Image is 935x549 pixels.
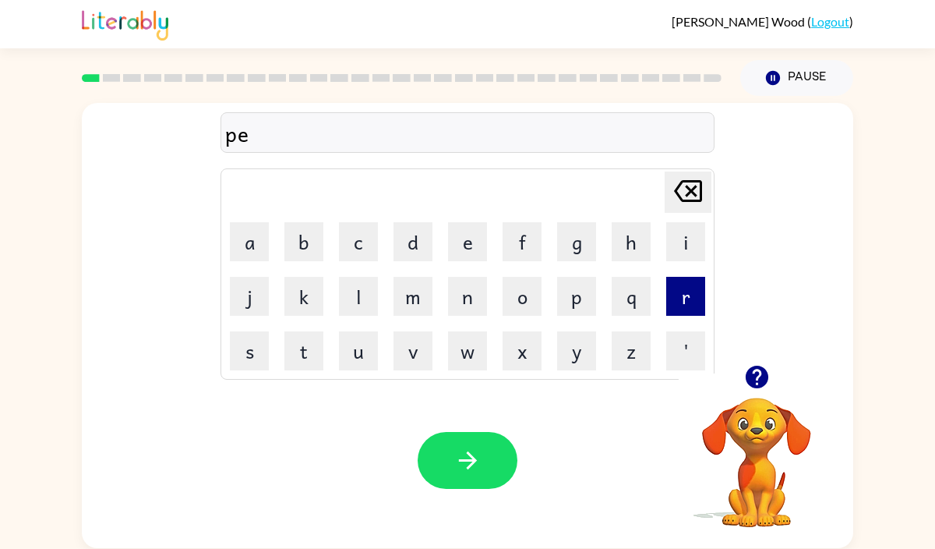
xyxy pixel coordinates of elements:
[672,14,853,29] div: ( )
[393,277,432,316] button: m
[612,222,651,261] button: h
[666,222,705,261] button: i
[740,60,853,96] button: Pause
[339,277,378,316] button: l
[666,331,705,370] button: '
[339,222,378,261] button: c
[284,331,323,370] button: t
[811,14,849,29] a: Logout
[230,277,269,316] button: j
[557,277,596,316] button: p
[672,14,807,29] span: [PERSON_NAME] Wood
[339,331,378,370] button: u
[82,6,168,41] img: Literably
[557,222,596,261] button: g
[284,222,323,261] button: b
[230,222,269,261] button: a
[503,222,542,261] button: f
[448,331,487,370] button: w
[393,222,432,261] button: d
[679,374,834,530] video: Your browser must support playing .mp4 files to use Literably. Please try using another browser.
[393,331,432,370] button: v
[284,277,323,316] button: k
[225,117,710,150] div: pe
[557,331,596,370] button: y
[666,277,705,316] button: r
[448,277,487,316] button: n
[503,277,542,316] button: o
[230,331,269,370] button: s
[612,331,651,370] button: z
[503,331,542,370] button: x
[612,277,651,316] button: q
[448,222,487,261] button: e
